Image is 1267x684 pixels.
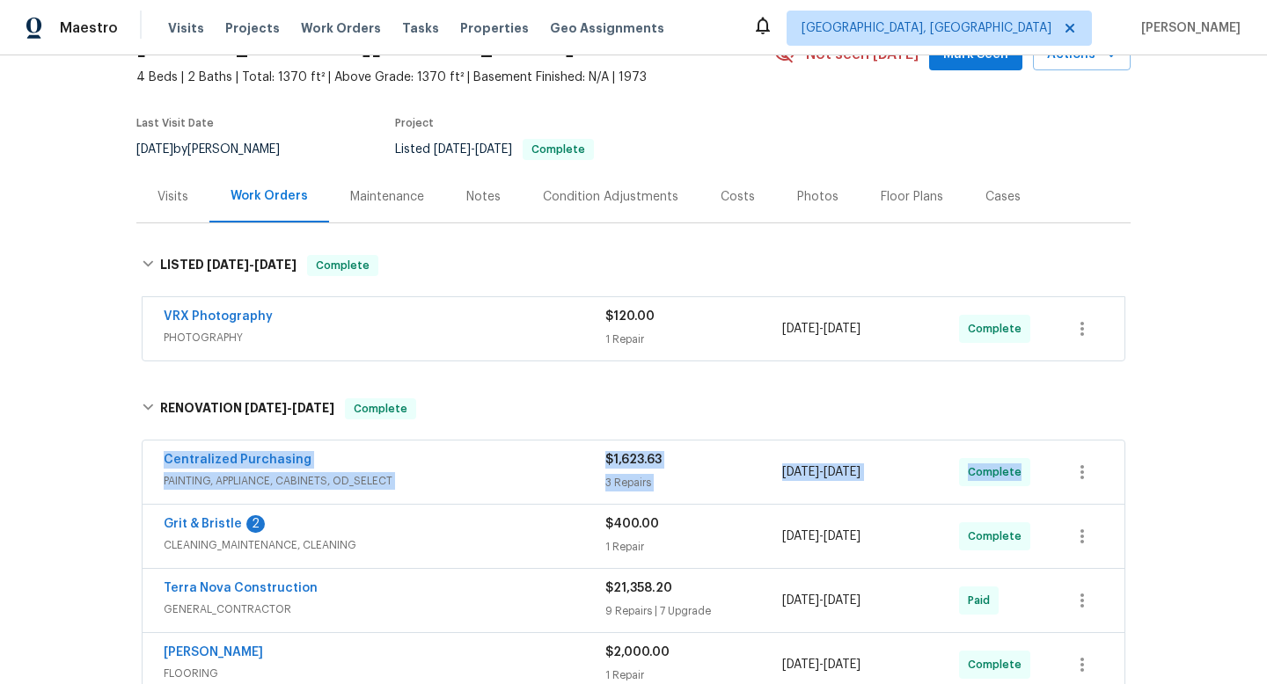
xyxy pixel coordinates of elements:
[309,257,377,274] span: Complete
[824,323,861,335] span: [DATE]
[231,187,308,205] div: Work Orders
[136,69,774,86] span: 4 Beds | 2 Baths | Total: 1370 ft² | Above Grade: 1370 ft² | Basement Finished: N/A | 1973
[164,646,263,659] a: [PERSON_NAME]
[605,331,782,348] div: 1 Repair
[160,398,334,419] h6: RENOVATION
[157,188,188,206] div: Visits
[164,582,318,594] a: Terra Nova Construction
[605,310,655,323] span: $120.00
[782,656,861,673] span: -
[475,143,512,156] span: [DATE]
[524,144,592,155] span: Complete
[605,454,662,466] span: $1,623.63
[245,402,334,414] span: -
[434,143,512,156] span: -
[721,188,755,206] div: Costs
[245,402,287,414] span: [DATE]
[782,594,819,607] span: [DATE]
[802,19,1051,37] span: [GEOGRAPHIC_DATA], [GEOGRAPHIC_DATA]
[160,255,297,276] h6: LISTED
[968,528,1029,545] span: Complete
[605,538,782,556] div: 1 Repair
[782,466,819,478] span: [DATE]
[136,139,301,160] div: by [PERSON_NAME]
[301,19,381,37] span: Work Orders
[292,402,334,414] span: [DATE]
[136,143,173,156] span: [DATE]
[605,646,670,659] span: $2,000.00
[605,518,659,530] span: $400.00
[466,188,501,206] div: Notes
[605,602,782,620] div: 9 Repairs | 7 Upgrade
[824,530,861,542] span: [DATE]
[60,19,118,37] span: Maestro
[881,188,943,206] div: Floor Plans
[782,592,861,609] span: -
[968,592,997,609] span: Paid
[164,310,273,323] a: VRX Photography
[968,320,1029,338] span: Complete
[164,518,242,530] a: Grit & Bristle
[164,454,311,466] a: Centralized Purchasing
[782,323,819,335] span: [DATE]
[824,466,861,478] span: [DATE]
[207,258,297,271] span: -
[136,237,1131,294] div: LISTED [DATE]-[DATE]Complete
[347,400,414,418] span: Complete
[136,118,214,128] span: Last Visit Date
[543,188,678,206] div: Condition Adjustments
[782,320,861,338] span: -
[207,258,249,271] span: [DATE]
[460,19,529,37] span: Properties
[168,19,204,37] span: Visits
[136,381,1131,437] div: RENOVATION [DATE]-[DATE]Complete
[782,530,819,542] span: [DATE]
[164,665,605,682] span: FLOORING
[164,600,605,618] span: GENERAL_CONTRACTOR
[402,22,439,34] span: Tasks
[782,463,861,481] span: -
[164,472,605,490] span: PAINTING, APPLIANCE, CABINETS, OD_SELECT
[395,118,434,128] span: Project
[985,188,1021,206] div: Cases
[968,656,1029,673] span: Complete
[434,143,471,156] span: [DATE]
[968,463,1029,481] span: Complete
[246,515,265,533] div: 2
[254,258,297,271] span: [DATE]
[782,528,861,545] span: -
[395,143,594,156] span: Listed
[797,188,839,206] div: Photos
[550,19,664,37] span: Geo Assignments
[824,659,861,671] span: [DATE]
[782,659,819,671] span: [DATE]
[164,536,605,554] span: CLEANING_MAINTENANCE, CLEANING
[1134,19,1241,37] span: [PERSON_NAME]
[605,666,782,684] div: 1 Repair
[605,474,782,491] div: 3 Repairs
[350,188,424,206] div: Maintenance
[164,329,605,346] span: PHOTOGRAPHY
[824,594,861,607] span: [DATE]
[605,582,672,594] span: $21,358.20
[225,19,280,37] span: Projects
